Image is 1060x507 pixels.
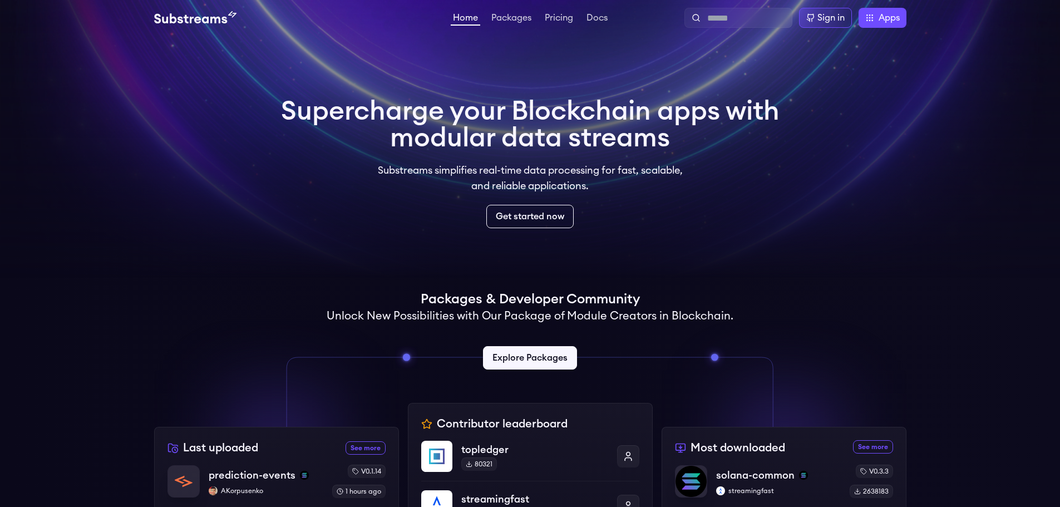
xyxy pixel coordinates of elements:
p: streamingfast [461,491,608,507]
a: Get started now [486,205,574,228]
img: prediction-events [168,466,199,497]
img: Substream's logo [154,11,236,24]
p: topledger [461,442,608,457]
a: Docs [584,13,610,24]
div: v0.3.3 [856,465,893,478]
a: See more recently uploaded packages [346,441,386,455]
a: Packages [489,13,534,24]
div: 1 hours ago [332,485,386,498]
img: streamingfast [716,486,725,495]
img: solana [300,471,309,480]
img: solana [799,471,808,480]
a: Sign in [799,8,852,28]
h1: Packages & Developer Community [421,291,640,308]
div: Sign in [817,11,845,24]
div: 80321 [461,457,497,471]
p: streamingfast [716,486,841,495]
img: topledger [421,441,452,472]
div: 2638183 [850,485,893,498]
h2: Unlock New Possibilities with Our Package of Module Creators in Blockchain. [327,308,733,324]
a: solana-commonsolana-commonsolanastreamingfaststreamingfastv0.3.32638183 [675,465,893,507]
a: See more most downloaded packages [853,440,893,454]
p: solana-common [716,467,795,483]
img: AKorpusenko [209,486,218,495]
div: v0.1.14 [348,465,386,478]
span: Apps [879,11,900,24]
p: AKorpusenko [209,486,323,495]
a: prediction-eventsprediction-eventssolanaAKorpusenkoAKorpusenkov0.1.141 hours ago [167,465,386,507]
a: Home [451,13,480,26]
a: Explore Packages [483,346,577,370]
img: solana-common [676,466,707,497]
h1: Supercharge your Blockchain apps with modular data streams [281,98,780,151]
a: topledgertopledger80321 [421,441,639,481]
a: Pricing [543,13,575,24]
p: Substreams simplifies real-time data processing for fast, scalable, and reliable applications. [370,163,691,194]
p: prediction-events [209,467,295,483]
